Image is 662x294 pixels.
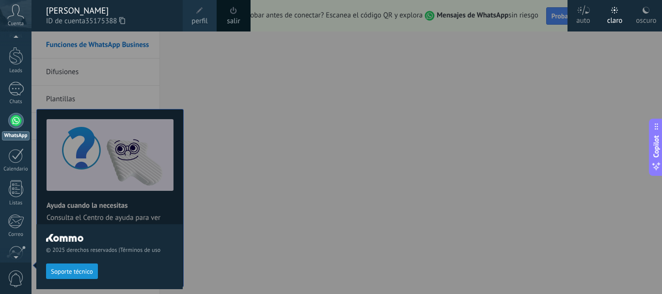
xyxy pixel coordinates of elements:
span: perfil [191,16,207,27]
div: Chats [2,99,30,105]
div: [PERSON_NAME] [46,5,173,16]
div: Correo [2,232,30,238]
span: 35175388 [85,16,125,27]
a: Soporte técnico [46,267,98,275]
div: oscuro [636,6,656,31]
div: Calendario [2,166,30,172]
span: Cuenta [8,21,24,27]
a: salir [227,16,240,27]
span: © 2025 derechos reservados | [46,247,173,254]
a: Términos de uso [120,247,160,254]
div: WhatsApp [2,131,30,140]
div: Leads [2,68,30,74]
span: Copilot [651,135,661,157]
button: Soporte técnico [46,263,98,279]
div: claro [607,6,623,31]
div: Listas [2,200,30,206]
span: ID de cuenta [46,16,173,27]
span: Soporte técnico [51,268,93,275]
div: auto [576,6,590,31]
